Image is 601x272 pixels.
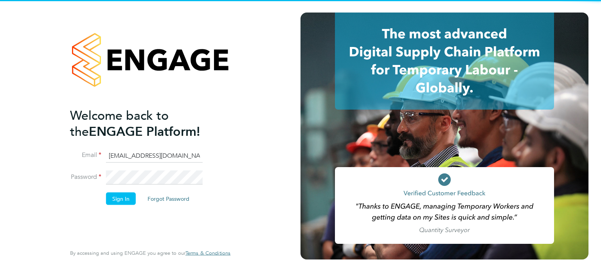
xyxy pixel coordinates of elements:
[70,151,101,159] label: Email
[141,193,196,205] button: Forgot Password
[185,250,230,256] a: Terms & Conditions
[70,107,223,139] h2: ENGAGE Platform!
[106,149,203,163] input: Enter your work email...
[106,193,136,205] button: Sign In
[70,108,169,139] span: Welcome back to the
[70,250,230,256] span: By accessing and using ENGAGE you agree to our
[70,173,101,181] label: Password
[185,250,230,256] span: Terms & Conditions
